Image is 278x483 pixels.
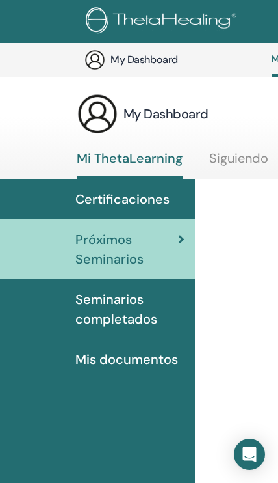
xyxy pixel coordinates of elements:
[75,290,184,329] span: Seminarios completados
[75,189,170,209] span: Certificaciones
[123,105,208,123] h3: My Dashboard
[234,439,265,470] div: Open Intercom Messenger
[84,49,105,70] img: generic-user-icon.jpg
[77,150,183,179] a: Mi ThetaLearning
[75,230,178,269] span: Próximos Seminarios
[75,350,178,369] span: Mis documentos
[86,7,241,36] img: logo.png
[110,53,240,67] h3: My Dashboard
[209,150,268,176] a: Siguiendo
[77,93,118,135] img: generic-user-icon.jpg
